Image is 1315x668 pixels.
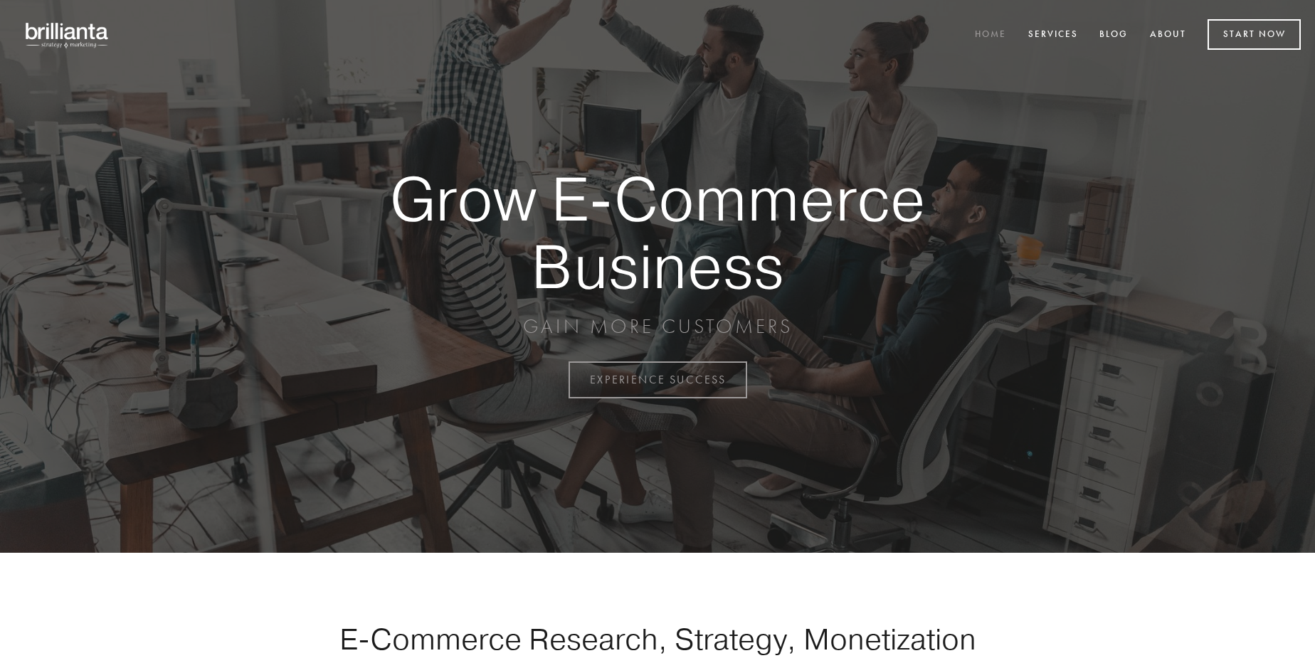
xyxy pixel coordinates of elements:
a: EXPERIENCE SUCCESS [569,361,747,398]
a: Services [1019,23,1087,47]
h1: E-Commerce Research, Strategy, Monetization [295,621,1020,657]
a: Home [966,23,1015,47]
strong: Grow E-Commerce Business [340,165,975,299]
a: Blog [1090,23,1137,47]
img: brillianta - research, strategy, marketing [14,14,121,55]
a: Start Now [1208,19,1301,50]
p: GAIN MORE CUSTOMERS [340,314,975,339]
a: About [1141,23,1195,47]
